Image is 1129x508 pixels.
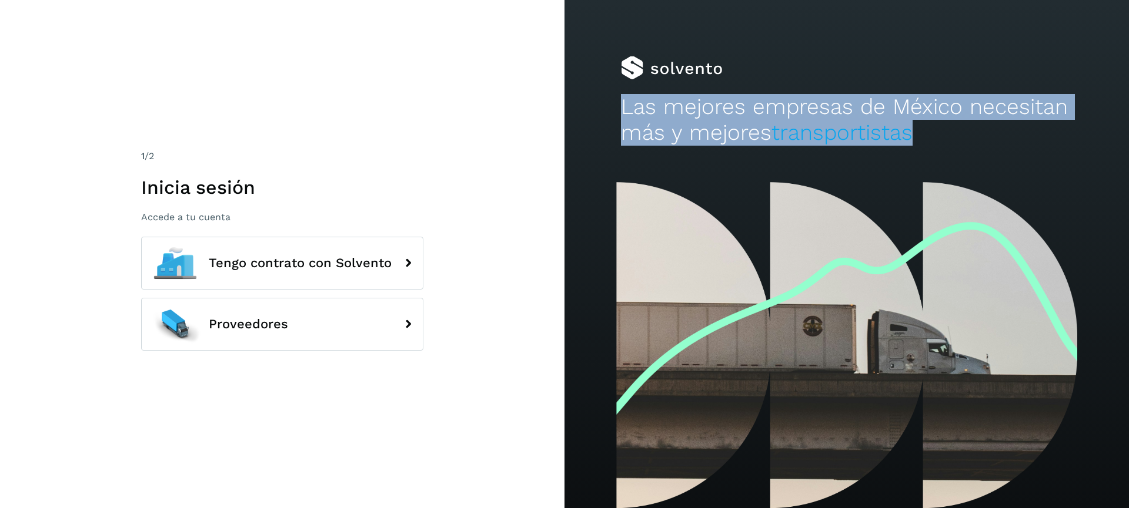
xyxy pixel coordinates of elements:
p: Accede a tu cuenta [141,211,423,223]
h1: Inicia sesión [141,176,423,199]
button: Tengo contrato con Solvento [141,237,423,290]
button: Proveedores [141,298,423,351]
span: 1 [141,150,145,162]
span: transportistas [771,120,913,145]
span: Proveedores [209,317,288,331]
span: Tengo contrato con Solvento [209,256,392,270]
h2: Las mejores empresas de México necesitan más y mejores [621,94,1073,146]
div: /2 [141,149,423,163]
